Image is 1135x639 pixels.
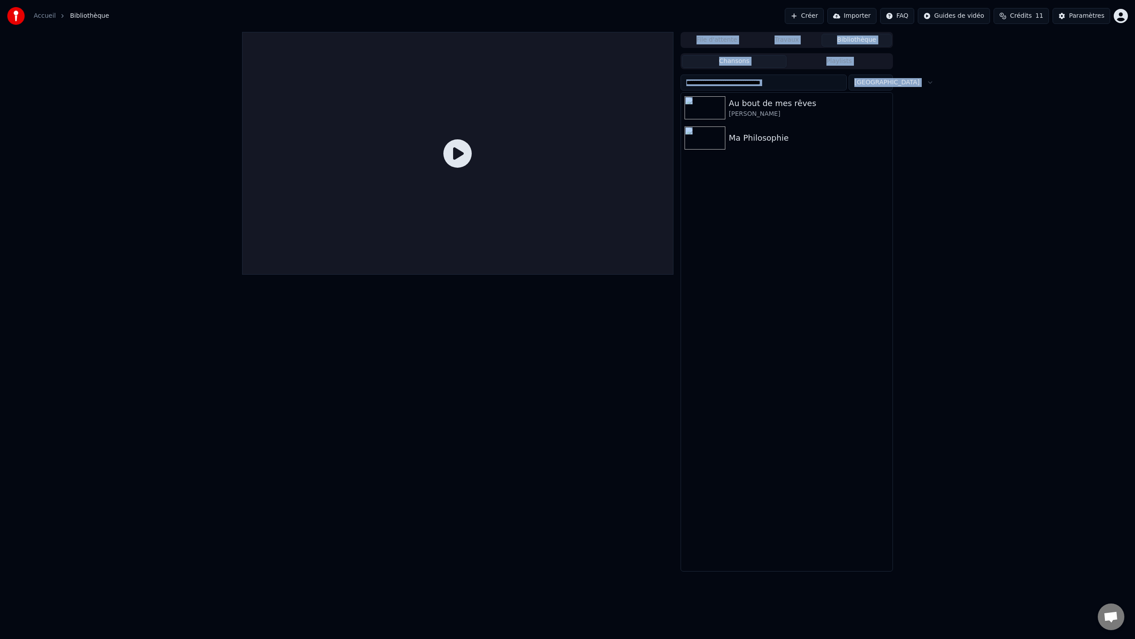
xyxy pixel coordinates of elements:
[918,8,990,24] button: Guides de vidéo
[70,12,109,20] span: Bibliothèque
[880,8,914,24] button: FAQ
[854,78,920,87] span: [GEOGRAPHIC_DATA]
[752,34,822,47] button: Travaux
[682,55,787,68] button: Chansons
[1098,603,1124,630] div: Ouvrir le chat
[827,8,877,24] button: Importer
[1010,12,1032,20] span: Crédits
[7,7,25,25] img: youka
[729,132,889,144] div: Ma Philosophie
[34,12,109,20] nav: breadcrumb
[787,55,892,68] button: Playlists
[729,97,889,110] div: Au bout de mes rêves
[1069,12,1104,20] div: Paramètres
[822,34,892,47] button: Bibliothèque
[729,110,889,118] div: [PERSON_NAME]
[994,8,1049,24] button: Crédits11
[34,12,56,20] a: Accueil
[785,8,824,24] button: Créer
[1035,12,1043,20] span: 11
[682,34,752,47] button: File d'attente
[1053,8,1110,24] button: Paramètres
